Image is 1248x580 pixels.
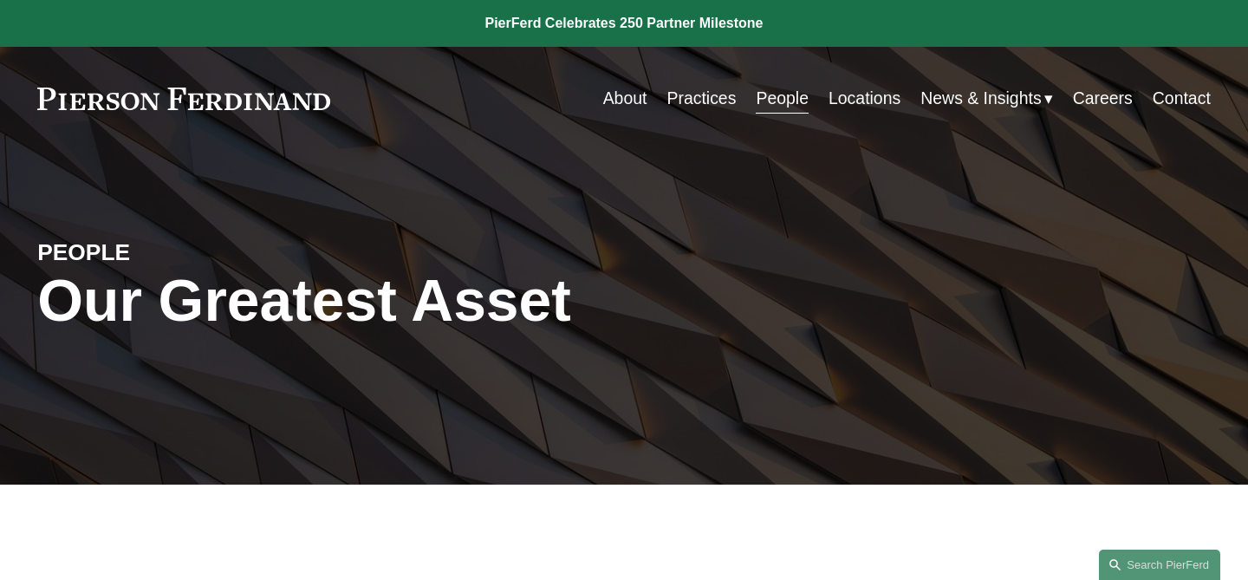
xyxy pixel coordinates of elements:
[920,83,1041,114] span: News & Insights
[756,81,809,115] a: People
[1153,81,1211,115] a: Contact
[37,238,330,267] h4: PEOPLE
[829,81,900,115] a: Locations
[920,81,1052,115] a: folder dropdown
[666,81,736,115] a: Practices
[37,267,819,335] h1: Our Greatest Asset
[1099,550,1220,580] a: Search this site
[603,81,647,115] a: About
[1073,81,1133,115] a: Careers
